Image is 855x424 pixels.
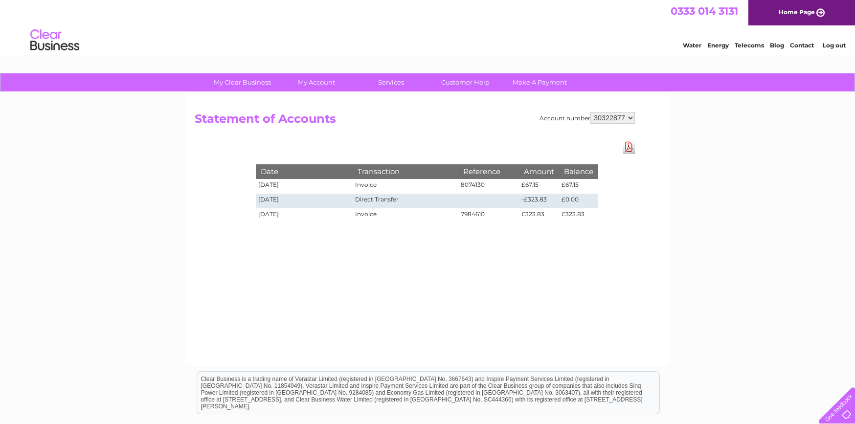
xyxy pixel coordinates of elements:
a: Make A Payment [499,73,580,91]
a: Customer Help [425,73,506,91]
th: Transaction [353,164,458,179]
a: Energy [707,42,729,49]
h2: Statement of Accounts [195,112,635,131]
td: £323.83 [519,208,559,223]
td: [DATE] [256,179,353,194]
div: Clear Business is a trading name of Verastar Limited (registered in [GEOGRAPHIC_DATA] No. 3667643... [197,5,659,47]
a: 0333 014 3131 [671,5,738,17]
a: Blog [770,42,784,49]
td: Direct Transfer [353,194,458,208]
a: Services [351,73,431,91]
td: [DATE] [256,208,353,223]
td: -£323.83 [519,194,559,208]
a: Water [683,42,701,49]
a: Telecoms [735,42,764,49]
th: Date [256,164,353,179]
th: Reference [458,164,519,179]
div: Account number [540,112,635,124]
td: 7984610 [458,208,519,223]
td: Invoice [353,208,458,223]
a: My Account [276,73,357,91]
td: 8074130 [458,179,519,194]
img: logo.png [30,25,80,55]
td: £0.00 [559,194,598,208]
a: Log out [823,42,846,49]
th: Balance [559,164,598,179]
td: £67.15 [559,179,598,194]
a: Contact [790,42,814,49]
td: £67.15 [519,179,559,194]
a: My Clear Business [202,73,283,91]
td: Invoice [353,179,458,194]
a: Download Pdf [623,140,635,154]
td: £323.83 [559,208,598,223]
td: [DATE] [256,194,353,208]
th: Amount [519,164,559,179]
